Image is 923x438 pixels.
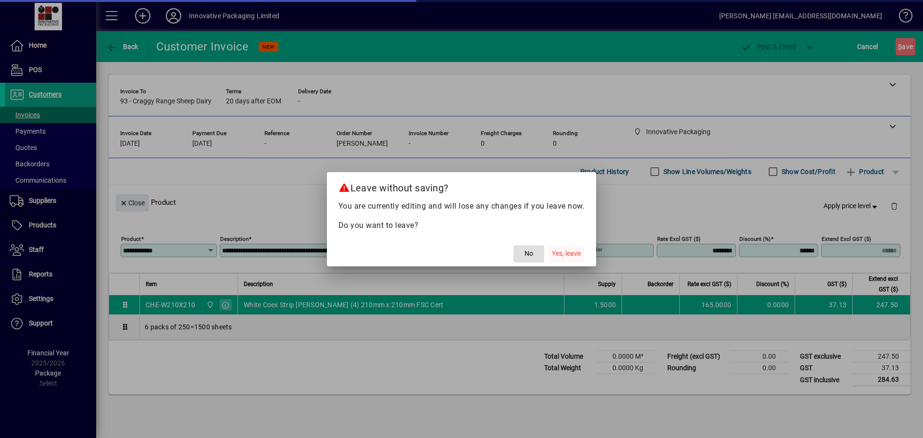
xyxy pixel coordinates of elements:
[338,200,585,212] p: You are currently editing and will lose any changes if you leave now.
[548,245,585,263] button: Yes, leave
[513,245,544,263] button: No
[552,249,581,259] span: Yes, leave
[338,220,585,231] p: Do you want to leave?
[524,249,533,259] span: No
[327,172,597,200] h2: Leave without saving?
